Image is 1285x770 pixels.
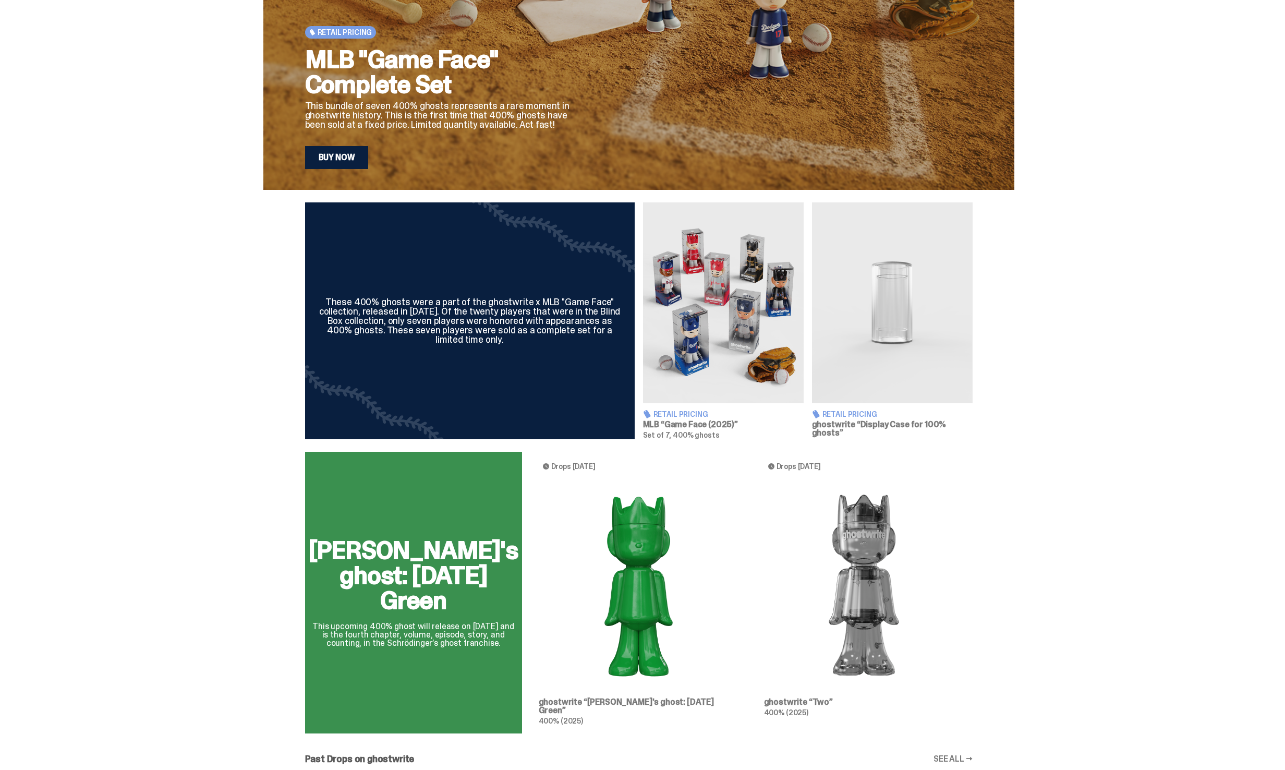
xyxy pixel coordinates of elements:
[934,755,973,763] a: SEE ALL →
[309,538,518,613] h2: [PERSON_NAME]'s ghost: [DATE] Green
[318,297,622,344] div: These 400% ghosts were a part of the ghostwrite x MLB "Game Face" collection, released in [DATE]....
[643,420,804,429] h3: MLB “Game Face (2025)”
[812,202,973,403] img: Display Case for 100% ghosts
[318,28,372,37] span: Retail Pricing
[539,716,583,726] span: 400% (2025)
[653,411,708,418] span: Retail Pricing
[643,202,804,439] a: Game Face (2025) Retail Pricing
[539,698,739,715] h3: ghostwrite “[PERSON_NAME]'s ghost: [DATE] Green”
[764,698,964,706] h3: ghostwrite “Two”
[643,202,804,403] img: Game Face (2025)
[305,146,369,169] a: Buy Now
[305,754,415,764] h2: Past Drops on ghostwrite
[777,462,821,471] span: Drops [DATE]
[764,708,808,717] span: 400% (2025)
[305,47,576,97] h2: MLB "Game Face" Complete Set
[764,481,964,690] img: Two
[812,202,973,439] a: Display Case for 100% ghosts Retail Pricing
[822,411,877,418] span: Retail Pricing
[643,430,720,440] span: Set of 7, 400% ghosts
[812,420,973,437] h3: ghostwrite “Display Case for 100% ghosts”
[551,462,596,471] span: Drops [DATE]
[309,622,518,647] p: This upcoming 400% ghost will release on [DATE] and is the fourth chapter, volume, episode, story...
[539,481,739,690] img: Schrödinger's ghost: Sunday Green
[305,101,576,129] p: This bundle of seven 400% ghosts represents a rare moment in ghostwrite history. This is the firs...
